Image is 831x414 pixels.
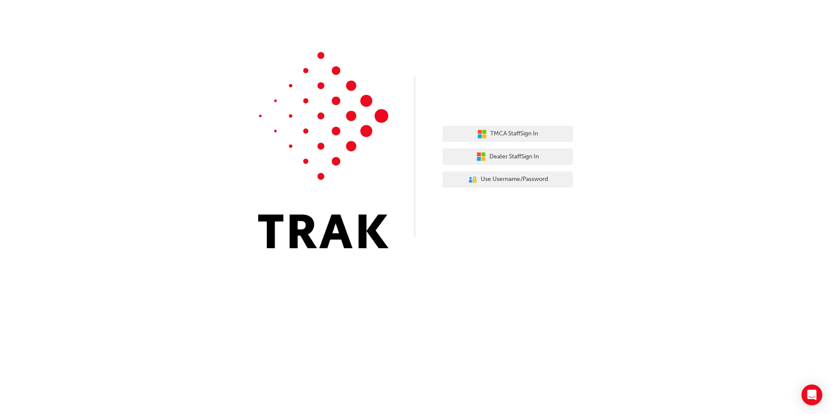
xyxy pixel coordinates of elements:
span: Use Username/Password [481,174,548,184]
button: TMCA StaffSign In [442,126,573,142]
button: Use Username/Password [442,171,573,188]
div: Open Intercom Messenger [801,384,822,405]
button: Dealer StaffSign In [442,148,573,165]
span: Dealer Staff Sign In [489,152,539,162]
img: Trak [258,52,389,248]
span: TMCA Staff Sign In [490,129,538,139]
